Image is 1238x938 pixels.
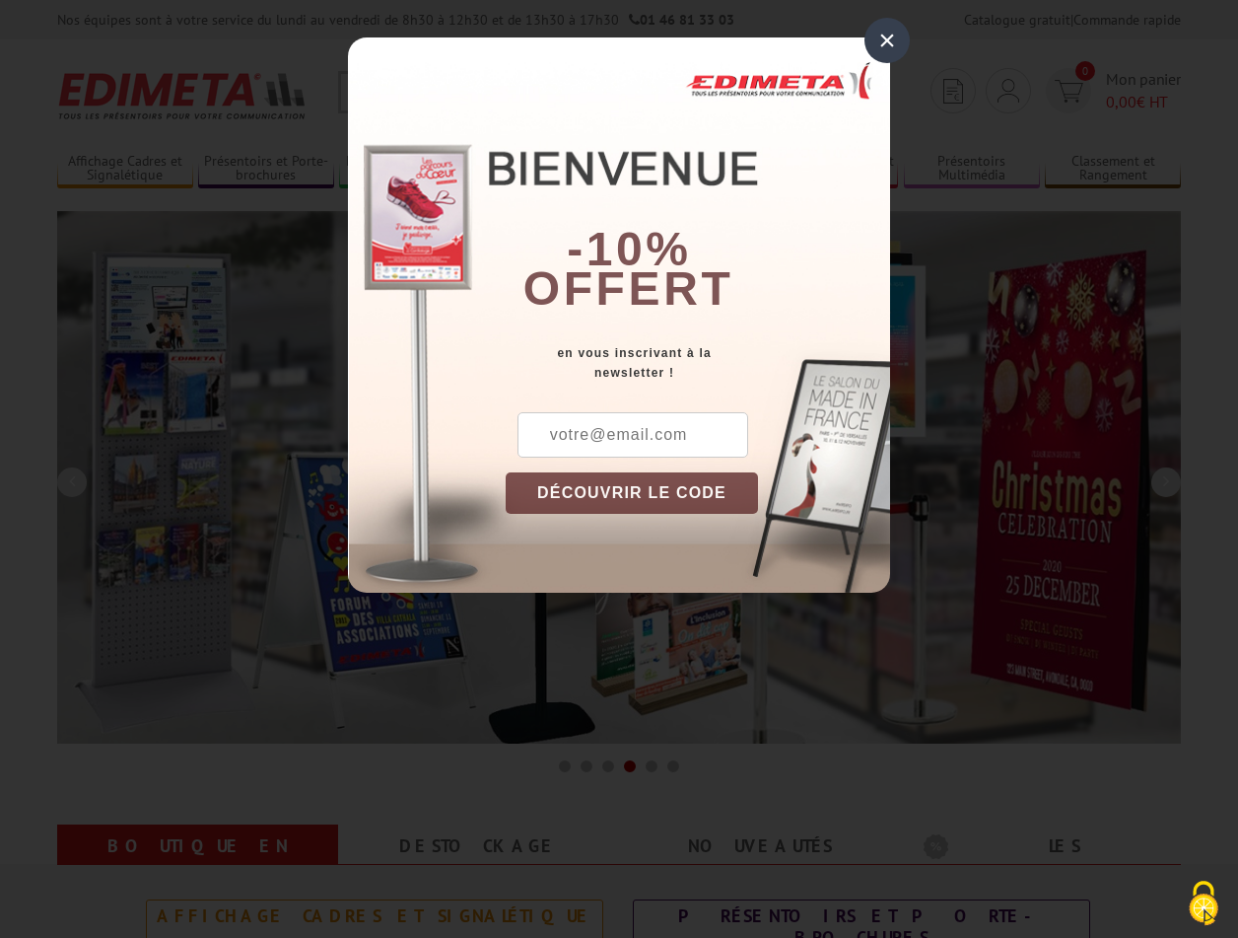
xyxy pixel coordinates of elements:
[1179,879,1228,928] img: Cookies (fenêtre modale)
[523,262,734,315] font: offert
[864,18,910,63] div: ×
[1169,871,1238,938] button: Cookies (fenêtre modale)
[517,412,748,458] input: votre@email.com
[506,343,890,383] div: en vous inscrivant à la newsletter !
[567,223,691,275] b: -10%
[506,472,758,514] button: DÉCOUVRIR LE CODE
